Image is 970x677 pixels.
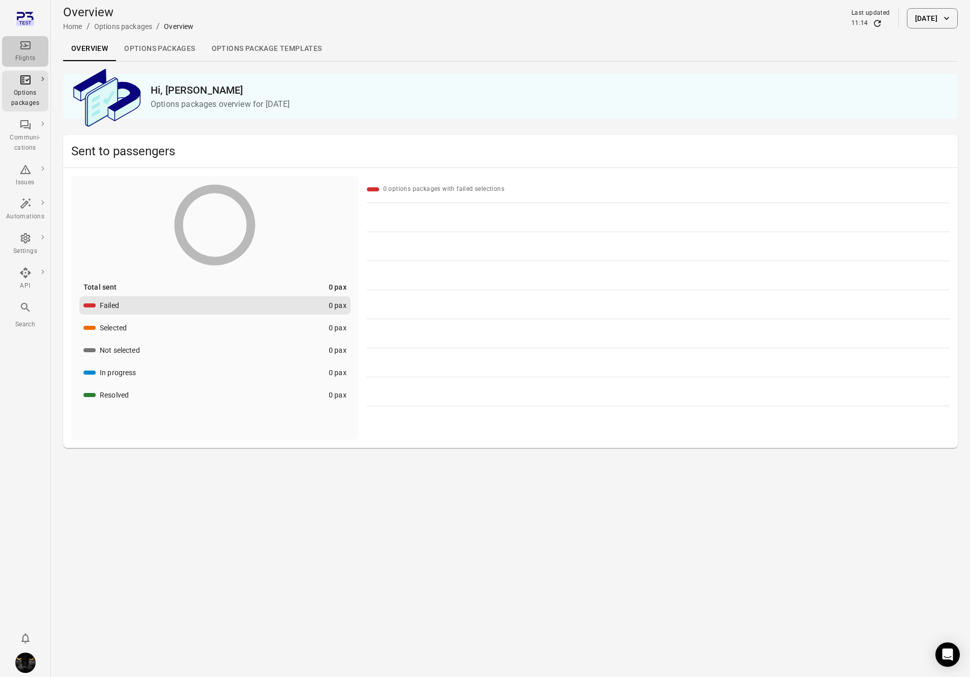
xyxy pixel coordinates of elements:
div: Total sent [83,282,117,292]
div: Flights [6,53,44,64]
div: Open Intercom Messenger [935,642,960,667]
button: Resolved0 pax [79,386,351,404]
li: / [87,20,90,33]
a: Communi-cations [2,116,48,156]
div: 0 pax [329,282,347,292]
div: Issues [6,178,44,188]
a: Automations [2,194,48,225]
div: 0 pax [329,345,347,355]
button: Search [2,298,48,332]
a: Home [63,22,82,31]
a: Issues [2,160,48,191]
div: Automations [6,212,44,222]
button: Refresh data [872,18,882,29]
div: 0 pax [329,368,347,378]
div: Settings [6,246,44,257]
button: Selected0 pax [79,319,351,337]
button: Iris [11,648,40,677]
div: Selected [100,323,127,333]
button: Notifications [15,628,36,648]
div: Options packages [6,88,44,108]
div: 0 pax [329,323,347,333]
div: Last updated [851,8,890,18]
a: Options packages [2,71,48,111]
button: Failed0 pax [79,296,351,315]
a: Overview [63,37,116,61]
nav: Breadcrumbs [63,20,194,33]
li: / [156,20,160,33]
h2: Hi, [PERSON_NAME] [151,82,950,98]
div: 0 pax [329,300,347,311]
div: Not selected [100,345,140,355]
div: Communi-cations [6,133,44,153]
a: Options packages [94,22,152,31]
button: [DATE] [907,8,958,29]
a: Options package Templates [204,37,330,61]
div: API [6,281,44,291]
img: images [15,653,36,673]
a: API [2,264,48,294]
a: Options packages [116,37,203,61]
div: 11:14 [851,18,868,29]
div: Local navigation [63,37,958,61]
div: Failed [100,300,119,311]
div: Overview [164,21,193,32]
div: 0 options packages with failed selections [383,184,504,194]
button: Not selected0 pax [79,341,351,359]
a: Settings [2,229,48,260]
a: Flights [2,36,48,67]
button: In progress0 pax [79,363,351,382]
p: Options packages overview for [DATE] [151,98,950,110]
div: Search [6,320,44,330]
div: Resolved [100,390,129,400]
h2: Sent to passengers [71,143,950,159]
div: In progress [100,368,136,378]
h1: Overview [63,4,194,20]
div: 0 pax [329,390,347,400]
